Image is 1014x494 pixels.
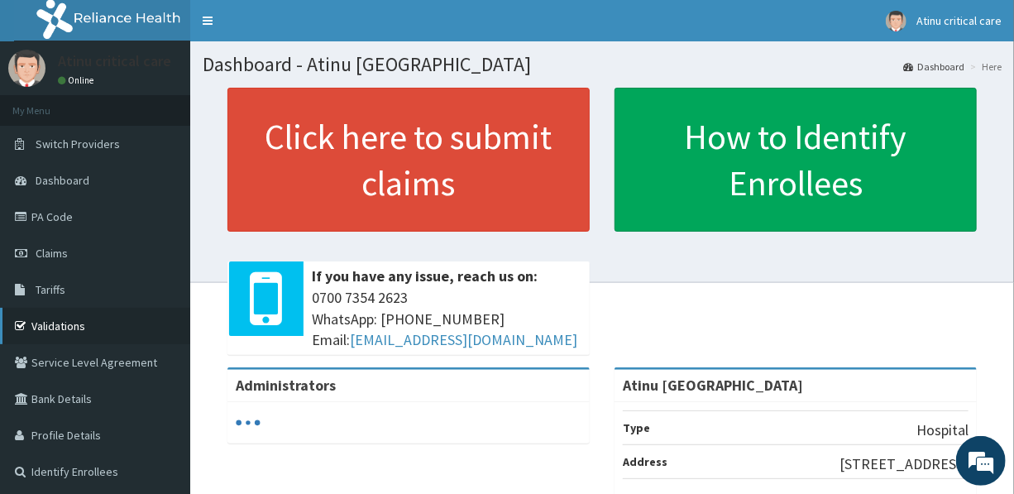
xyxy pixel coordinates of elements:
[916,13,1002,28] span: Atinu critical care
[350,330,577,349] a: [EMAIL_ADDRESS][DOMAIN_NAME]
[236,376,336,395] b: Administrators
[966,60,1002,74] li: Here
[236,410,261,435] svg: audio-loading
[58,54,171,69] p: Atinu critical care
[8,50,45,87] img: User Image
[623,376,803,395] strong: Atinu [GEOGRAPHIC_DATA]
[916,420,969,441] p: Hospital
[886,11,906,31] img: User Image
[903,60,964,74] a: Dashboard
[623,420,650,435] b: Type
[203,54,1002,75] h1: Dashboard - Atinu [GEOGRAPHIC_DATA]
[623,454,667,469] b: Address
[36,173,89,188] span: Dashboard
[615,88,977,232] a: How to Identify Enrollees
[312,266,538,285] b: If you have any issue, reach us on:
[227,88,590,232] a: Click here to submit claims
[36,246,68,261] span: Claims
[839,453,969,475] p: [STREET_ADDRESS]
[58,74,98,86] a: Online
[36,282,65,297] span: Tariffs
[312,287,581,351] span: 0700 7354 2623 WhatsApp: [PHONE_NUMBER] Email:
[36,137,120,151] span: Switch Providers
